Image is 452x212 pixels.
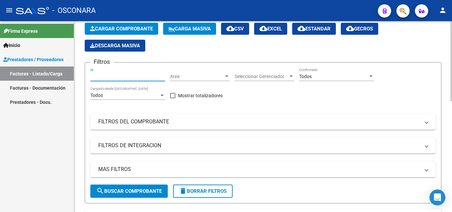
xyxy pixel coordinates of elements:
span: Firma Express [3,27,38,35]
button: Gecros [341,23,378,35]
span: Area [170,74,224,79]
mat-panel-title: FILTROS DE INTEGRACION [98,142,420,149]
mat-icon: menu [5,6,13,14]
span: Todos [299,74,312,79]
mat-icon: search [96,187,104,195]
span: - OSCONARA [52,3,96,18]
span: Cargar Comprobante [90,26,153,32]
app-download-masive: Descarga masiva de comprobantes (adjuntos) [85,40,145,52]
span: Inicio [3,42,20,49]
span: Estandar [297,26,331,32]
button: EXCEL [254,23,287,35]
h3: Filtros [90,57,113,66]
mat-icon: person [439,6,447,14]
span: Seleccionar Gerenciador [235,74,288,79]
span: EXCEL [259,26,282,32]
span: Mostrar totalizadores [178,92,223,100]
button: Descarga Masiva [85,40,145,52]
span: Borrar Filtros [179,188,227,194]
mat-icon: cloud_download [297,24,305,32]
mat-icon: delete [179,187,187,195]
div: Open Intercom Messenger [429,190,445,205]
mat-expansion-panel-header: FILTROS DEL COMPROBANTE [90,114,436,130]
button: Buscar Comprobante [90,185,168,198]
mat-icon: cloud_download [226,24,234,32]
span: CSV [226,26,244,32]
span: Buscar Comprobante [96,188,162,194]
span: Descarga Masiva [90,43,140,49]
button: CSV [221,23,249,35]
mat-panel-title: MAS FILTROS [98,166,420,173]
button: Carga Masiva [163,23,216,35]
button: Borrar Filtros [173,185,233,198]
span: Gecros [346,26,373,32]
button: Estandar [292,23,336,35]
mat-icon: cloud_download [259,24,267,32]
mat-expansion-panel-header: MAS FILTROS [90,161,436,177]
mat-panel-title: FILTROS DEL COMPROBANTE [98,118,420,125]
mat-expansion-panel-header: FILTROS DE INTEGRACION [90,138,436,153]
span: Prestadores / Proveedores [3,56,64,63]
span: Carga Masiva [168,26,211,32]
button: Cargar Comprobante [85,23,158,35]
span: Todos [90,93,103,98]
mat-icon: cloud_download [346,24,354,32]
